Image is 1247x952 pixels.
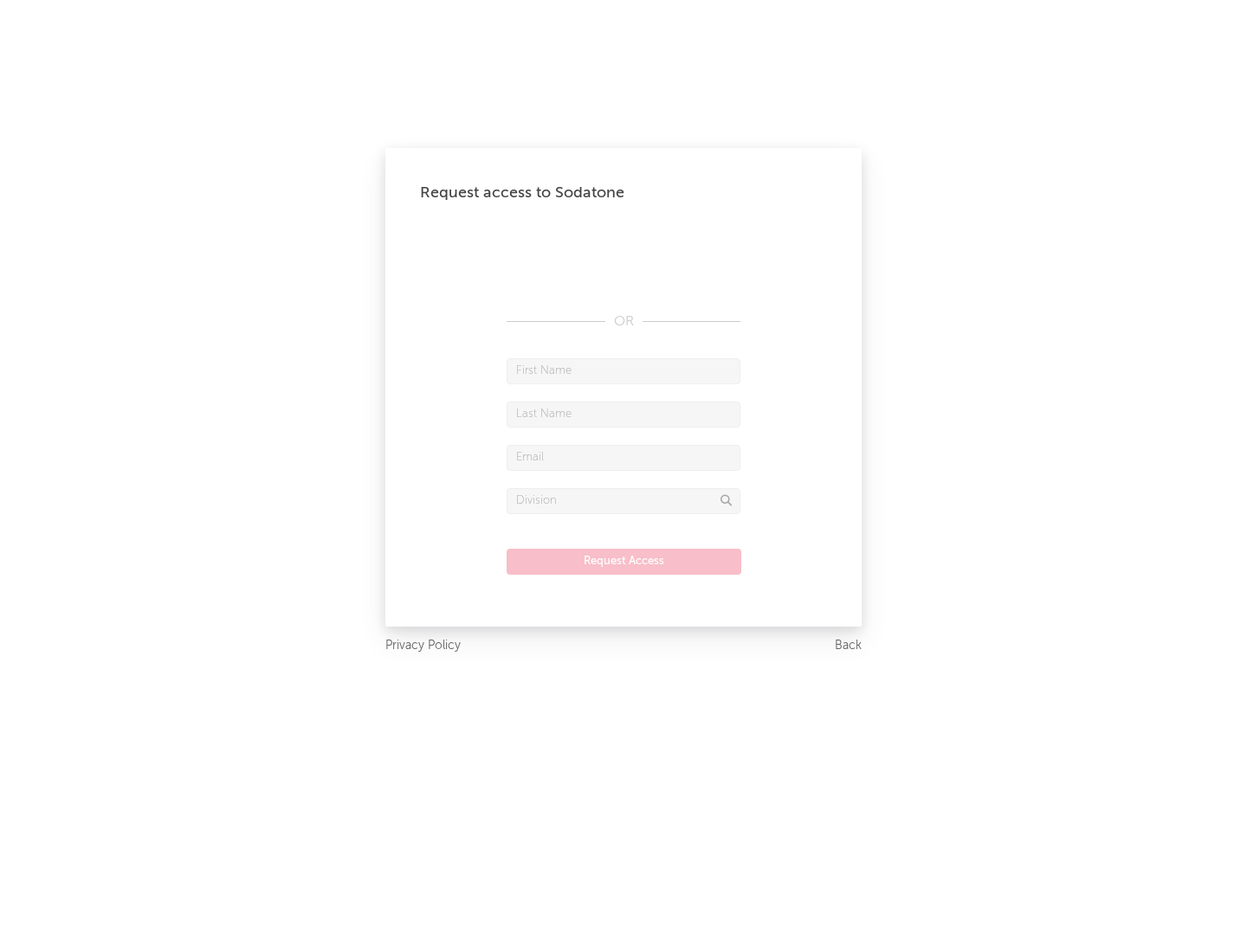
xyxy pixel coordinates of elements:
a: Privacy Policy [385,635,461,657]
input: Division [507,488,740,514]
input: Last Name [507,402,740,428]
input: First Name [507,358,740,384]
div: Request access to Sodatone [420,183,827,203]
a: Back [835,635,862,657]
input: Email [507,445,740,471]
div: OR [507,312,740,332]
button: Request Access [507,549,741,575]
